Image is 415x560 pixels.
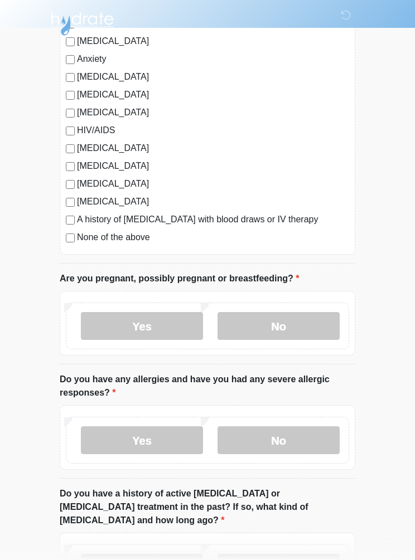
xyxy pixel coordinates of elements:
[66,126,75,135] input: HIV/AIDS
[66,144,75,153] input: [MEDICAL_DATA]
[66,180,75,189] input: [MEDICAL_DATA]
[66,109,75,118] input: [MEDICAL_DATA]
[66,198,75,207] input: [MEDICAL_DATA]
[60,487,355,527] label: Do you have a history of active [MEDICAL_DATA] or [MEDICAL_DATA] treatment in the past? If so, wh...
[60,272,299,285] label: Are you pregnant, possibly pregnant or breastfeeding?
[66,233,75,242] input: None of the above
[77,88,349,101] label: [MEDICAL_DATA]
[66,216,75,225] input: A history of [MEDICAL_DATA] with blood draws or IV therapy
[77,70,349,84] label: [MEDICAL_DATA]
[81,426,203,454] label: Yes
[77,177,349,191] label: [MEDICAL_DATA]
[49,8,115,36] img: Hydrate IV Bar - Flagstaff Logo
[66,162,75,171] input: [MEDICAL_DATA]
[77,124,349,137] label: HIV/AIDS
[218,426,340,454] label: No
[66,55,75,64] input: Anxiety
[77,52,349,66] label: Anxiety
[218,312,340,340] label: No
[77,213,349,226] label: A history of [MEDICAL_DATA] with blood draws or IV therapy
[77,159,349,173] label: [MEDICAL_DATA]
[77,195,349,208] label: [MEDICAL_DATA]
[60,373,355,400] label: Do you have any allergies and have you had any severe allergic responses?
[77,231,349,244] label: None of the above
[66,73,75,82] input: [MEDICAL_DATA]
[81,312,203,340] label: Yes
[77,142,349,155] label: [MEDICAL_DATA]
[77,106,349,119] label: [MEDICAL_DATA]
[66,91,75,100] input: [MEDICAL_DATA]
